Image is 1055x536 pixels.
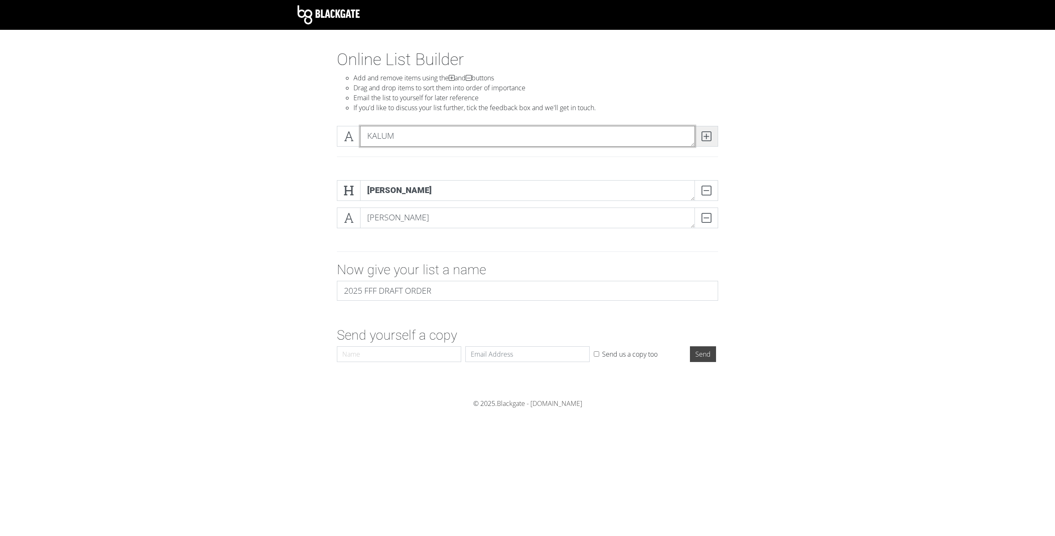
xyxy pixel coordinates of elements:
[337,50,718,70] h1: Online List Builder
[337,281,718,301] input: My amazing list...
[298,398,757,408] div: © 2025.
[353,103,718,113] li: If you'd like to discuss your list further, tick the feedback box and we'll get in touch.
[337,346,461,362] input: Name
[690,346,716,362] input: Send
[298,5,360,24] img: Blackgate
[353,83,718,93] li: Drag and drop items to sort them into order of importance
[337,327,718,343] h2: Send yourself a copy
[465,346,590,362] input: Email Address
[497,399,582,408] a: Blackgate - [DOMAIN_NAME]
[337,262,718,278] h2: Now give your list a name
[602,349,658,359] label: Send us a copy too
[353,93,718,103] li: Email the list to yourself for later reference
[353,73,718,83] li: Add and remove items using the and buttons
